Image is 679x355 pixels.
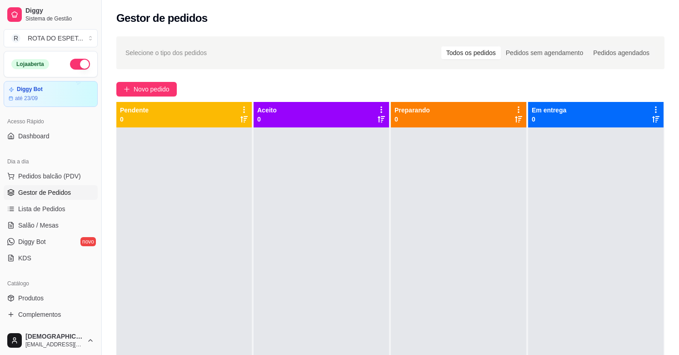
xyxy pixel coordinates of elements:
span: Dashboard [18,132,50,141]
span: Gestor de Pedidos [18,188,71,197]
p: 0 [532,115,566,124]
button: Select a team [4,29,98,47]
span: plus [124,86,130,92]
span: Selecione o tipo dos pedidos [125,48,207,58]
a: Lista de Pedidos [4,202,98,216]
span: R [11,34,20,43]
span: Complementos [18,310,61,319]
p: Preparando [394,106,430,115]
a: Diggy Botaté 23/09 [4,81,98,107]
div: Pedidos agendados [588,46,654,59]
a: Gestor de Pedidos [4,185,98,200]
a: KDS [4,251,98,265]
span: Sistema de Gestão [25,15,94,22]
div: Pedidos sem agendamento [501,46,588,59]
div: Dia a dia [4,154,98,169]
a: DiggySistema de Gestão [4,4,98,25]
button: Pedidos balcão (PDV) [4,169,98,183]
a: Complementos [4,307,98,322]
span: Novo pedido [134,84,170,94]
span: KDS [18,254,31,263]
a: Produtos [4,291,98,305]
p: 0 [394,115,430,124]
button: Novo pedido [116,82,177,96]
div: Catálogo [4,276,98,291]
span: Produtos [18,294,44,303]
p: Pendente [120,106,149,115]
h2: Gestor de pedidos [116,11,208,25]
button: [DEMOGRAPHIC_DATA][EMAIL_ADDRESS][DOMAIN_NAME] [4,330,98,351]
p: 0 [120,115,149,124]
span: Pedidos balcão (PDV) [18,172,81,181]
button: Alterar Status [70,59,90,70]
p: 0 [257,115,277,124]
article: até 23/09 [15,95,38,102]
span: Lista de Pedidos [18,204,65,213]
a: Diggy Botnovo [4,234,98,249]
p: Aceito [257,106,277,115]
a: Dashboard [4,129,98,143]
article: Diggy Bot [17,86,43,93]
p: Em entrega [532,106,566,115]
div: Loja aberta [11,59,49,69]
span: [DEMOGRAPHIC_DATA] [25,333,83,341]
span: [EMAIL_ADDRESS][DOMAIN_NAME] [25,341,83,348]
span: Diggy [25,7,94,15]
span: Diggy Bot [18,237,46,246]
span: Salão / Mesas [18,221,59,230]
div: Todos os pedidos [441,46,501,59]
a: Salão / Mesas [4,218,98,233]
div: ROTA DO ESPET ... [28,34,83,43]
div: Acesso Rápido [4,114,98,129]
